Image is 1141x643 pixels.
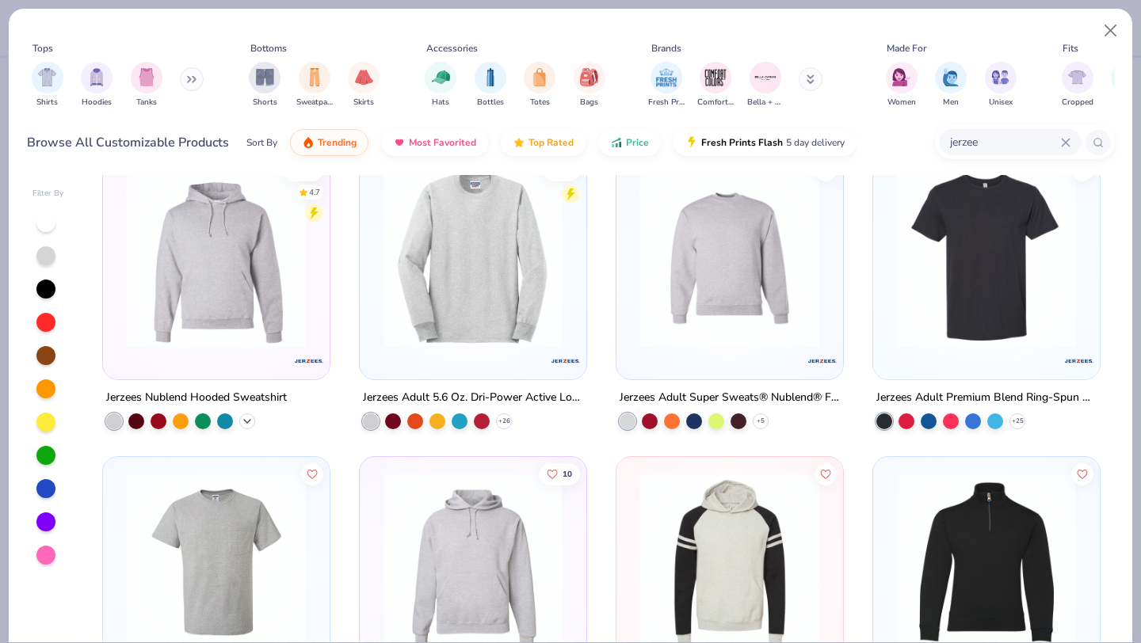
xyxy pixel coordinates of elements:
span: Women [887,97,916,108]
button: filter button [81,62,113,108]
span: Skirts [353,97,374,108]
button: Top Rated [501,129,586,156]
img: ea4d93dd-7b04-44b3-9cde-821043a9d75f [570,168,765,347]
div: Accessories [426,41,478,55]
button: Like [283,158,324,181]
button: Like [544,158,580,181]
div: filter for Hoodies [81,62,113,108]
div: Filter By [32,188,64,200]
div: filter for Shirts [32,62,63,108]
span: + 26 [498,416,510,425]
img: Skirts Image [355,68,373,86]
div: Made For [887,41,926,55]
img: Tanks Image [138,68,155,86]
img: Bags Image [580,68,597,86]
img: Cropped Image [1068,68,1086,86]
span: Unisex [989,97,1013,108]
span: Sweatpants [296,97,333,108]
span: Hats [432,97,449,108]
img: Sweatpants Image [306,68,323,86]
span: Trending [318,136,357,149]
button: Most Favorited [381,129,488,156]
button: filter button [425,62,456,108]
div: filter for Totes [524,62,555,108]
img: 41771f5c-6788-4f4b-bcbe-e1bb168cb333 [376,168,570,347]
span: Hoodies [82,97,112,108]
button: filter button [131,62,162,108]
span: Tanks [136,97,157,108]
img: Jerzees logo [807,344,838,376]
img: Men Image [942,68,960,86]
img: Women Image [892,68,910,86]
div: filter for Comfort Colors [697,62,734,108]
div: Sort By [246,135,277,150]
img: most_fav.gif [393,136,406,149]
button: filter button [697,62,734,108]
span: 5 day delivery [786,134,845,152]
span: Price [626,136,649,149]
div: filter for Shorts [249,62,280,108]
button: filter button [574,62,605,108]
img: d471b021-4365-4128-a11b-704b208c8b62 [826,168,1021,347]
div: Jerzees Adult 5.6 Oz. Dri-Power Active Long-Sleeve T-Shirt [363,387,583,407]
span: Most Favorited [409,136,476,149]
div: Jerzees Adult Super Sweats® Nublend® Fleece Crew [620,387,840,407]
button: filter button [475,62,506,108]
img: Fresh Prints Image [654,66,678,89]
div: filter for Sweatpants [296,62,333,108]
div: filter for Unisex [985,62,1017,108]
img: Comfort Colors Image [704,66,727,89]
button: Fresh Prints Flash5 day delivery [674,129,857,156]
span: 10 [563,470,572,478]
img: trending.gif [302,136,315,149]
img: Shirts Image [38,68,56,86]
div: filter for Skirts [348,62,380,108]
div: filter for Men [935,62,967,108]
button: Price [598,129,661,156]
div: filter for Hats [425,62,456,108]
span: Comfort Colors [697,97,734,108]
span: Fresh Prints Flash [701,136,783,149]
div: Brands [651,41,681,55]
div: filter for Bags [574,62,605,108]
img: flash.gif [685,136,698,149]
span: Fresh Prints [648,97,685,108]
div: Fits [1063,41,1078,55]
img: Hoodies Image [88,68,105,86]
span: Bottles [477,97,504,108]
img: d8333549-b8e7-43bc-9017-9352505f5cc0 [889,168,1084,347]
button: filter button [747,62,784,108]
button: Like [815,463,837,485]
span: Totes [530,97,550,108]
span: Bella + Canvas [747,97,784,108]
button: Close [1096,16,1126,46]
div: filter for Women [886,62,918,108]
button: filter button [249,62,280,108]
img: TopRated.gif [513,136,525,149]
div: 4.7 [310,186,321,198]
img: 3a414f12-a4cb-4ca9-8ee8-e32b16d9a56c [119,168,314,347]
img: Shorts Image [256,68,274,86]
button: filter button [886,62,918,108]
div: filter for Fresh Prints [648,62,685,108]
button: Like [539,463,580,485]
div: Tops [32,41,53,55]
div: Jerzees Adult Premium Blend Ring-Spun T-Shirt [876,387,1097,407]
span: + 25 [1011,416,1023,425]
img: Bottles Image [482,68,499,86]
button: filter button [348,62,380,108]
span: Cropped [1062,97,1093,108]
button: Like [302,463,324,485]
button: filter button [985,62,1017,108]
img: 81a95189-78a2-4c2a-8f08-c3f3f6c0dd18 [632,168,827,347]
button: filter button [648,62,685,108]
img: Jerzees logo [550,344,582,376]
button: filter button [524,62,555,108]
div: filter for Bottles [475,62,506,108]
span: Shirts [36,97,58,108]
button: Like [1071,158,1093,181]
img: Bella + Canvas Image [754,66,777,89]
span: Top Rated [529,136,574,149]
div: Jerzees Nublend Hooded Sweatshirt [106,387,287,407]
div: filter for Cropped [1062,62,1093,108]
